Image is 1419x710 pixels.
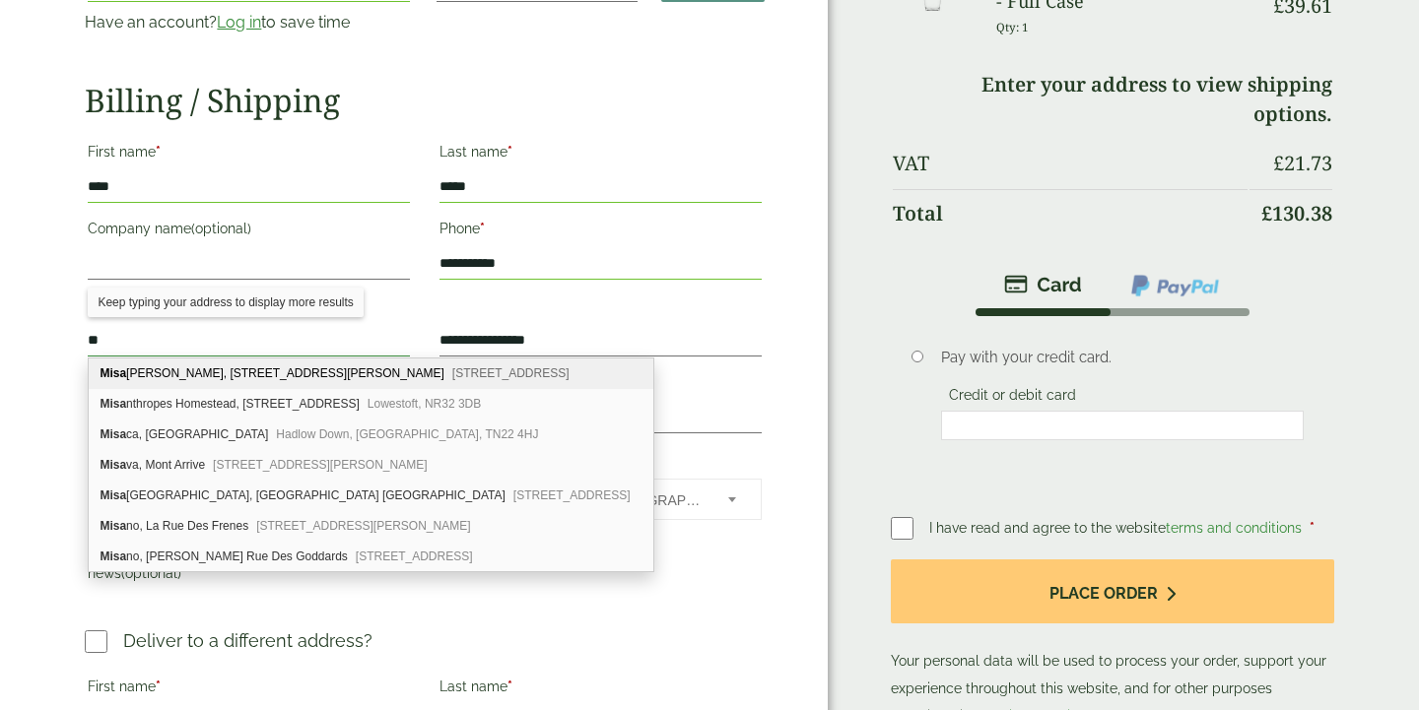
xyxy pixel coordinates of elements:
[1273,150,1332,176] bdi: 21.73
[88,215,410,248] label: Company name
[100,549,126,563] b: Misa
[121,565,181,581] span: (optional)
[452,366,570,380] span: [STREET_ADDRESS]
[191,221,251,236] span: (optional)
[88,138,410,171] label: First name
[276,427,538,441] span: Hadlow Down, [GEOGRAPHIC_DATA], TN22 4HJ
[480,221,485,236] abbr: required
[893,140,1248,187] th: VAT
[100,488,126,502] b: Misa
[89,389,652,420] div: Misanthropes Homestead, 89 Higher Drive
[1166,520,1302,536] a: terms and conditions
[368,397,481,411] span: Lowestoft, NR32 3DB
[941,347,1304,368] p: Pay with your credit card.
[156,678,161,694] abbr: required
[89,511,652,542] div: Misano, La Rue Des Frenes
[439,215,762,248] label: Phone
[507,144,512,160] abbr: required
[89,481,652,511] div: Misan House, Crow Arch Lane Industrial Estate Crow Arch Lane
[1004,273,1082,296] img: stripe.png
[996,20,1029,34] small: Qty: 1
[123,627,372,654] p: Deliver to a different address?
[100,366,126,380] b: Misa
[88,288,363,317] div: Keep typing your address to display more results
[100,427,126,441] b: Misa
[156,144,161,160] abbr: required
[439,138,762,171] label: Last name
[89,358,652,389] div: Misaloya, 9 Collins Gardens
[1261,200,1272,226] span: £
[1273,150,1284,176] span: £
[1310,520,1315,536] abbr: required
[929,520,1306,536] span: I have read and agree to the website
[88,673,410,706] label: First name
[439,673,762,706] label: Last name
[256,519,470,533] span: [STREET_ADDRESS][PERSON_NAME]
[513,488,631,502] span: [STREET_ADDRESS]
[85,82,765,119] h2: Billing / Shipping
[893,61,1332,138] td: Enter your address to view shipping options.
[213,458,427,472] span: [STREET_ADDRESS][PERSON_NAME]
[356,549,473,563] span: [STREET_ADDRESS]
[100,519,126,533] b: Misa
[100,397,126,411] b: Misa
[947,417,1298,434] iframe: Secure card payment input frame
[89,542,652,571] div: Misano, Clos Beaumont Rue Des Goddards
[891,559,1334,623] button: Place order
[85,11,413,34] p: Have an account? to save time
[507,678,512,694] abbr: required
[89,450,652,481] div: Misava, Mont Arrive
[217,13,261,32] a: Log in
[89,420,652,450] div: Misaca, Main Road
[1129,273,1221,298] img: ppcp-gateway.png
[893,189,1248,237] th: Total
[1261,200,1332,226] bdi: 130.38
[941,387,1084,409] label: Credit or debit card
[100,458,126,472] b: Misa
